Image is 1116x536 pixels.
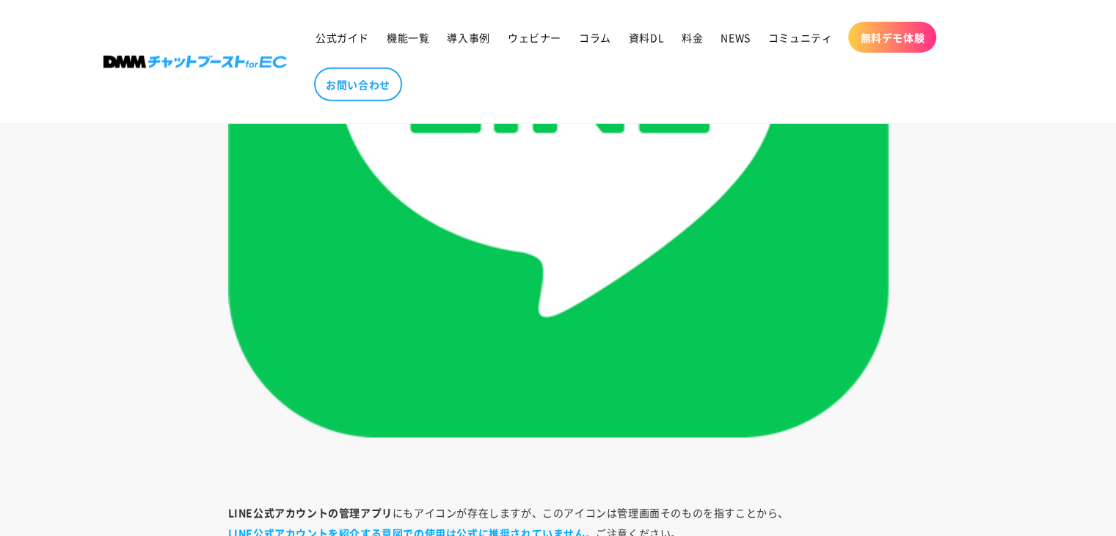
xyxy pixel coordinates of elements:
[499,22,570,53] a: ウェビナー
[314,68,402,101] a: お問い合わせ
[768,31,833,44] span: コミュニティ
[387,31,429,44] span: 機能一覧
[438,22,498,53] a: 導入事例
[316,31,369,44] span: 公式ガイド
[712,22,759,53] a: NEWS
[579,31,611,44] span: コラム
[508,31,561,44] span: ウェビナー
[228,505,393,520] strong: LINE公式アカウントの管理アプリ
[860,31,924,44] span: 無料デモ体験
[620,22,673,53] a: 資料DL
[759,22,842,53] a: コミュニティ
[570,22,620,53] a: コラム
[447,31,489,44] span: 導入事例
[721,31,750,44] span: NEWS
[848,22,936,53] a: 無料デモ体験
[682,31,703,44] span: 料金
[629,31,664,44] span: 資料DL
[378,22,438,53] a: 機能一覧
[673,22,712,53] a: 料金
[103,56,287,68] img: 株式会社DMM Boost
[307,22,378,53] a: 公式ガイド
[326,78,390,91] span: お問い合わせ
